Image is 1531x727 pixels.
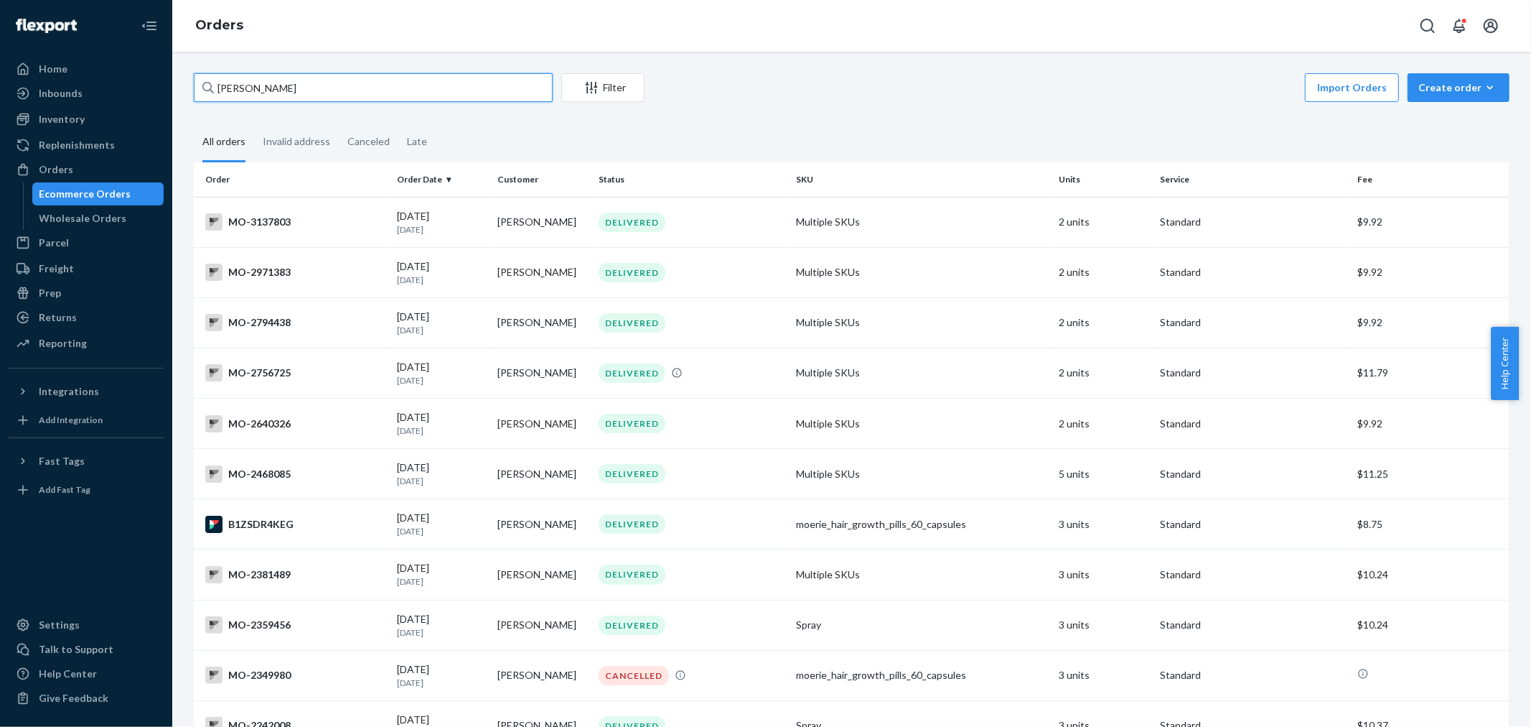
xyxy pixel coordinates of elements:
[1054,650,1155,700] td: 3 units
[1352,348,1509,398] td: $11.79
[492,197,593,247] td: [PERSON_NAME]
[397,209,487,236] div: [DATE]
[1160,315,1346,330] p: Standard
[39,642,113,657] div: Talk to Support
[39,112,85,126] div: Inventory
[205,314,385,331] div: MO-2794438
[497,173,587,185] div: Customer
[1352,600,1509,650] td: $10.24
[1154,162,1352,197] th: Service
[492,449,593,499] td: [PERSON_NAME]
[1352,399,1509,449] td: $9.92
[562,80,644,95] div: Filter
[39,162,73,177] div: Orders
[1413,11,1442,40] button: Open Search Box
[9,638,164,661] a: Talk to Support
[492,650,593,700] td: [PERSON_NAME]
[1054,197,1155,247] td: 2 units
[9,257,164,280] a: Freight
[391,162,492,197] th: Order Date
[1054,600,1155,650] td: 3 units
[39,691,108,705] div: Give Feedback
[790,247,1054,297] td: Multiple SKUs
[397,223,487,236] p: [DATE]
[593,162,790,197] th: Status
[1352,550,1509,600] td: $10.24
[195,17,243,33] a: Orders
[205,364,385,381] div: MO-2756725
[1160,467,1346,481] p: Standard
[790,399,1054,449] td: Multiple SKUs
[205,667,385,684] div: MO-2349980
[599,313,665,333] div: DELIVERED
[1305,73,1399,102] button: Import Orders
[397,475,487,487] p: [DATE]
[492,499,593,550] td: [PERSON_NAME]
[599,213,665,232] div: DELIVERED
[407,123,427,160] div: Late
[492,297,593,348] td: [PERSON_NAME]
[9,134,164,157] a: Replenishments
[1160,265,1346,279] p: Standard
[492,600,593,650] td: [PERSON_NAME]
[1054,499,1155,550] td: 3 units
[397,511,487,537] div: [DATE]
[796,517,1048,532] div: moerie_hair_growth_pills_60_capsules
[796,668,1048,682] div: moerie_hair_growth_pills_60_capsules
[1054,348,1155,398] td: 2 units
[790,197,1054,247] td: Multiple SKUs
[9,306,164,329] a: Returns
[599,414,665,433] div: DELIVERED
[1054,162,1155,197] th: Units
[39,211,127,226] div: Wholesale Orders
[397,425,487,437] p: [DATE]
[397,575,487,588] p: [DATE]
[397,612,487,639] div: [DATE]
[599,565,665,584] div: DELIVERED
[9,380,164,403] button: Integrations
[1160,215,1346,229] p: Standard
[1352,197,1509,247] td: $9.92
[1418,80,1499,95] div: Create order
[205,566,385,583] div: MO-2381489
[39,483,90,496] div: Add Fast Tag
[205,415,385,432] div: MO-2640326
[397,525,487,537] p: [DATE]
[1160,668,1346,682] p: Standard
[599,514,665,534] div: DELIVERED
[1160,366,1346,380] p: Standard
[397,324,487,336] p: [DATE]
[790,550,1054,600] td: Multiple SKUs
[397,626,487,639] p: [DATE]
[1054,550,1155,600] td: 3 units
[194,73,553,102] input: Search orders
[1352,247,1509,297] td: $9.92
[9,231,164,254] a: Parcel
[1352,499,1509,550] td: $8.75
[397,374,487,386] p: [DATE]
[790,162,1054,197] th: SKU
[205,516,385,533] div: B1ZSDR4KEG
[1160,568,1346,582] p: Standard
[39,261,74,276] div: Freight
[397,360,487,386] div: [DATE]
[9,409,164,432] a: Add Integration
[397,662,487,689] div: [DATE]
[1408,73,1509,102] button: Create order
[599,464,665,483] div: DELIVERED
[1054,247,1155,297] td: 2 units
[39,187,131,201] div: Ecommerce Orders
[205,466,385,483] div: MO-2468085
[16,19,77,33] img: Flexport logo
[32,207,164,230] a: Wholesale Orders
[194,162,391,197] th: Order
[9,450,164,473] button: Fast Tags
[205,213,385,231] div: MO-3137803
[39,236,69,250] div: Parcel
[790,297,1054,348] td: Multiple SKUs
[599,666,669,685] div: CANCELLED
[39,336,87,351] div: Reporting
[39,62,67,76] div: Home
[1054,297,1155,348] td: 2 units
[39,667,97,681] div: Help Center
